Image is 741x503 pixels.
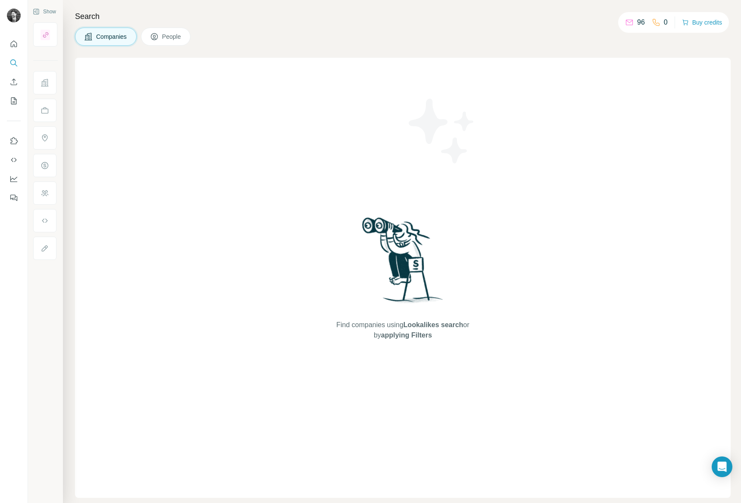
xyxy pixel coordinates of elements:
[7,9,21,22] img: Avatar
[7,55,21,71] button: Search
[96,32,128,41] span: Companies
[682,16,722,28] button: Buy credits
[162,32,182,41] span: People
[403,321,463,328] span: Lookalikes search
[664,17,668,28] p: 0
[334,320,472,341] span: Find companies using or by
[7,152,21,168] button: Use Surfe API
[7,93,21,109] button: My lists
[7,190,21,206] button: Feedback
[637,17,645,28] p: 96
[75,10,731,22] h4: Search
[712,456,732,477] div: Open Intercom Messenger
[7,74,21,90] button: Enrich CSV
[381,331,432,339] span: applying Filters
[7,171,21,187] button: Dashboard
[7,133,21,149] button: Use Surfe on LinkedIn
[403,92,481,170] img: Surfe Illustration - Stars
[358,215,448,311] img: Surfe Illustration - Woman searching with binoculars
[7,36,21,52] button: Quick start
[27,5,62,18] button: Show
